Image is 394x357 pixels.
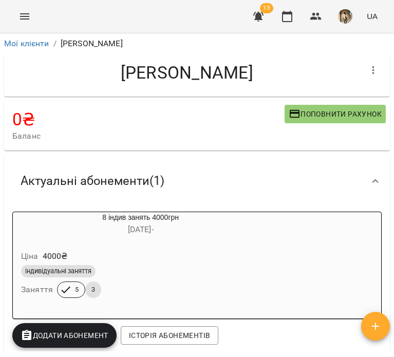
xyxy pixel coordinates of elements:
span: 5 [69,285,85,294]
button: 8 індив занять 4000грн[DATE]- Ціна4000₴індивідуальні заняттяЗаняття53 [13,212,268,310]
h6: Заняття [21,283,53,297]
span: [DATE] - [128,224,154,234]
span: 13 [260,3,273,13]
span: Додати Абонемент [21,329,108,342]
button: Menu [12,4,37,29]
button: UA [363,7,382,26]
span: Актуальні абонементи ( 1 ) [21,173,164,189]
h4: [PERSON_NAME] [12,62,361,83]
span: індивідуальні заняття [21,267,96,276]
button: Додати Абонемент [12,323,117,348]
span: Поповнити рахунок [289,108,382,120]
div: Актуальні абонементи(1) [4,155,390,208]
span: UA [367,11,378,22]
button: Історія абонементів [121,326,218,345]
nav: breadcrumb [4,37,390,50]
p: 4000 ₴ [43,250,68,262]
p: [PERSON_NAME] [61,37,123,50]
span: Баланс [12,130,285,142]
h4: 0 ₴ [12,109,285,130]
img: 2a62ede1beb3f2f8ac37e3d35552d8e0.jpg [338,9,352,24]
h6: Ціна [21,249,39,264]
div: 8 індив занять 4000грн [13,212,268,237]
li: / [53,37,57,50]
span: 3 [85,285,101,294]
a: Мої клієнти [4,39,49,48]
button: Поповнити рахунок [285,105,386,123]
span: Історія абонементів [129,329,210,342]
